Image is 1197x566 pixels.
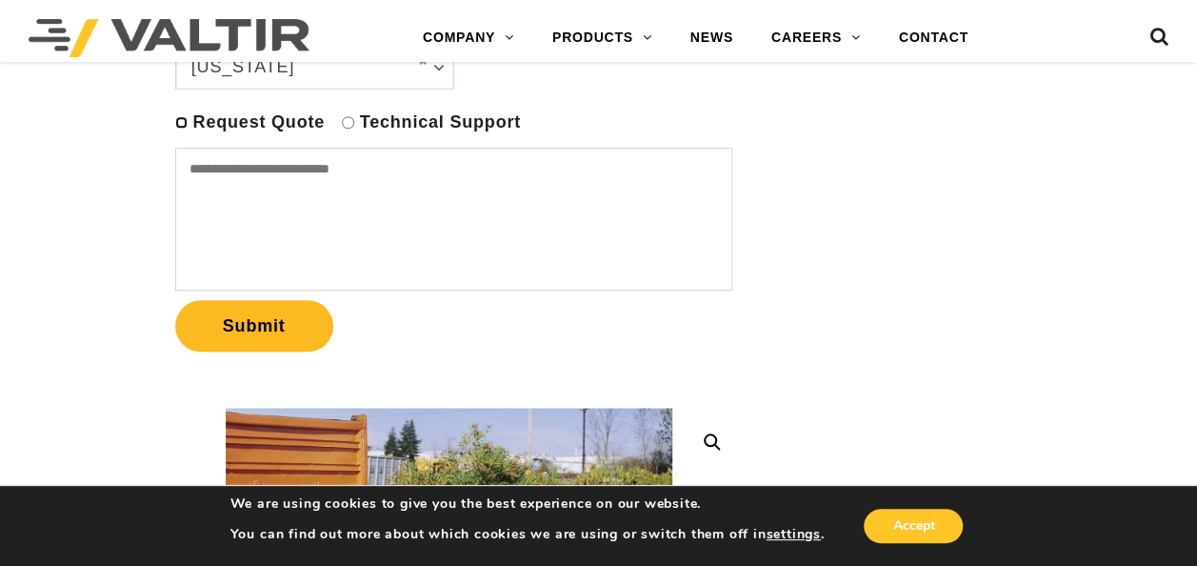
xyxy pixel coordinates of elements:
[193,111,325,133] label: Request Quote
[360,111,521,133] label: Technical Support
[864,509,963,543] button: Accept
[191,54,403,79] span: [US_STATE]
[230,526,825,543] p: You can find out more about which cookies we are using or switch them off in .
[175,300,333,352] button: Submit
[230,495,825,513] p: We are using cookies to give you the best experience on our website.
[404,19,533,57] a: COMPANY
[671,19,752,57] a: NEWS
[176,46,453,89] a: [US_STATE]
[880,19,988,57] a: CONTACT
[533,19,671,57] a: PRODUCTS
[752,19,880,57] a: CAREERS
[29,19,309,57] img: Valtir
[766,526,820,543] button: settings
